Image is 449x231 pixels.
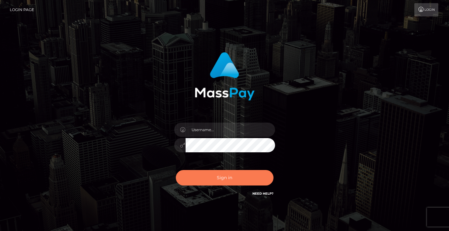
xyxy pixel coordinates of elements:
input: Username... [186,123,275,137]
a: Login [414,3,438,16]
a: Login Page [10,3,34,16]
button: Sign in [176,170,273,185]
a: Need Help? [252,191,273,196]
img: MassPay Login [195,52,255,100]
